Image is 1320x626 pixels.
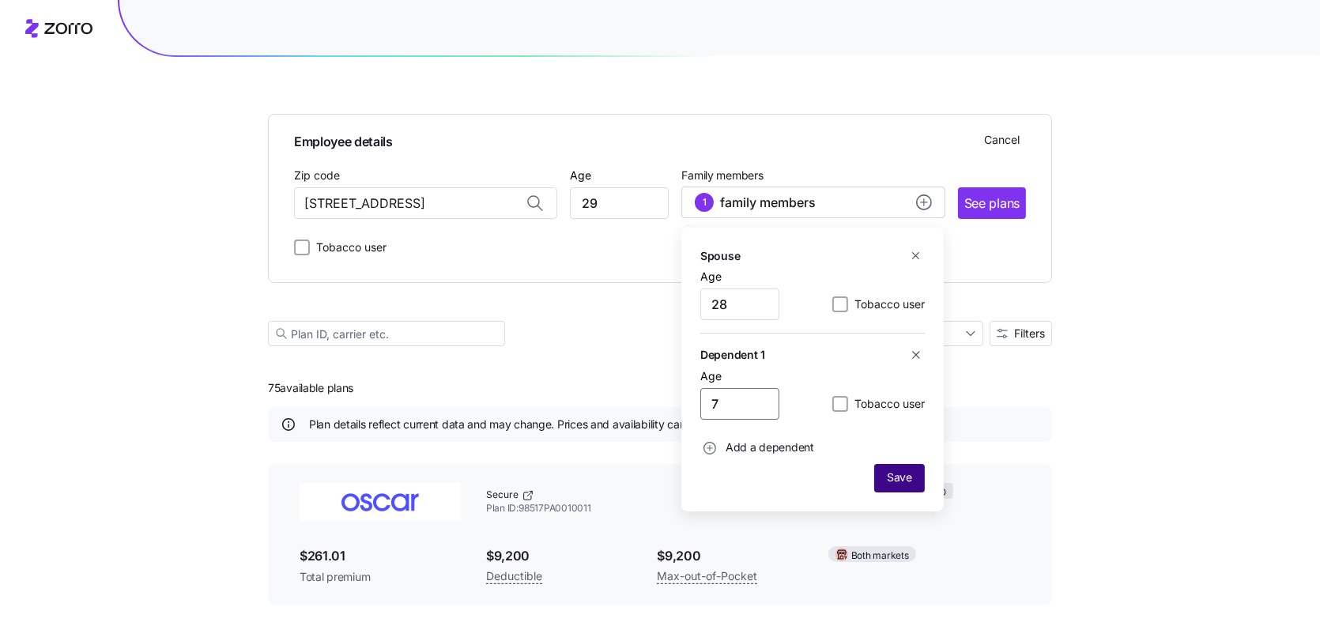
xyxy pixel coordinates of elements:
input: Age [700,288,779,320]
h5: Spouse [700,247,740,264]
span: Max-out-of-Pocket [657,567,757,586]
label: Age [570,167,591,184]
button: Save [874,464,925,492]
span: Add a dependent [726,439,814,455]
input: Plan ID, carrier etc. [268,321,505,346]
button: Cancel [978,127,1026,153]
label: Age [700,268,722,285]
span: Family members [681,168,945,183]
span: Plan details reflect current data and may change. Prices and availability can shift before the ne... [309,417,872,432]
span: family members [720,193,816,212]
span: $9,200 [486,546,632,566]
span: Total premium [300,569,461,585]
span: Employee details [294,127,393,152]
button: 1family membersadd icon [681,187,945,218]
button: Filters [990,321,1052,346]
label: Tobacco user [848,295,925,314]
span: $261.01 [300,546,461,566]
span: Cancel [984,132,1020,148]
span: Save [887,469,912,485]
div: 1 [695,193,714,212]
span: 75 available plans [268,380,353,396]
label: Zip code [294,167,340,184]
span: Filters [1014,328,1045,339]
label: Age [700,368,722,385]
button: Add a dependent [700,432,814,464]
img: Oscar [300,483,461,521]
span: See plans [964,194,1020,213]
label: Tobacco user [310,238,387,257]
button: See plans [958,187,1026,219]
input: Age [570,187,669,219]
input: Age [700,388,779,420]
span: Deductible [486,567,542,586]
span: Secure [486,488,519,502]
svg: add icon [703,442,716,454]
input: Zip code [294,187,557,219]
span: Plan ID: 98517PA0010011 [486,502,803,515]
span: $9,200 [657,546,802,566]
div: 1family membersadd icon [681,228,944,511]
label: Tobacco user [848,394,925,413]
h5: Dependent 1 [700,346,765,363]
svg: add icon [916,194,932,210]
span: Both markets [851,549,909,564]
